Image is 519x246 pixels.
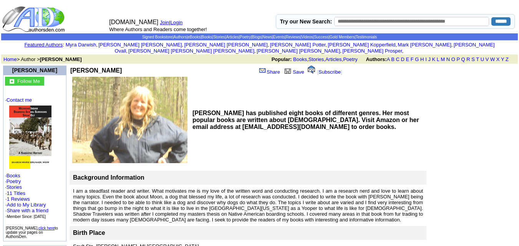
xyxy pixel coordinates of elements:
[273,35,285,39] a: Events
[272,56,292,62] b: Popular:
[7,190,25,196] a: 11 Titles
[257,48,340,54] a: [PERSON_NAME] [PERSON_NAME]
[169,20,185,25] font: |
[415,56,419,62] a: G
[396,56,399,62] a: C
[3,56,82,62] font: > Author >
[192,110,419,130] b: [PERSON_NAME] has published eight books of different genres. Her most popular books are written a...
[109,19,158,25] font: [DOMAIN_NAME]
[366,56,386,62] b: Authors:
[7,196,30,202] a: 1 Reviews
[270,42,326,48] a: [PERSON_NAME] Potter
[397,43,398,47] font: i
[66,42,495,54] font: , , , , , , , , , ,
[66,42,96,48] a: Myra Darwish
[7,215,46,219] font: Member Since: [DATE]
[213,35,225,39] a: Stories
[425,56,427,62] a: I
[7,184,22,190] a: Stories
[38,226,55,230] a: click here
[7,97,32,103] a: Contact me
[284,68,292,74] img: library.gif
[496,56,500,62] a: X
[301,35,313,39] a: Videos
[5,97,65,220] font: · · · ·
[24,42,64,48] font: :
[420,56,424,62] a: H
[343,56,358,62] a: Poetry
[432,56,436,62] a: K
[342,48,402,54] a: [PERSON_NAME] Prosper
[327,43,328,47] font: i
[330,35,355,39] a: Gold Members
[5,190,48,219] font: · ·
[272,56,516,62] font: , , ,
[466,56,470,62] a: R
[269,43,270,47] font: i
[283,69,304,75] a: Save
[308,56,324,62] a: Stories
[98,42,182,48] a: [PERSON_NAME] [PERSON_NAME]
[9,106,51,169] img: 80463.jpg
[286,35,300,39] a: Reviews
[6,226,58,239] font: [PERSON_NAME], to update your pages on AuthorsDen.
[70,67,122,74] b: [PERSON_NAME]
[142,35,377,39] span: | | | | | | | | | | | | | |
[308,66,315,74] img: alert.gif
[328,42,395,48] a: [PERSON_NAME] Kopperfield
[446,56,450,62] a: N
[226,35,239,39] a: Articles
[471,56,475,62] a: S
[441,56,445,62] a: M
[461,56,465,62] a: Q
[202,35,212,39] a: Books
[10,79,14,84] img: gc.jpg
[12,67,57,73] a: [PERSON_NAME]
[173,35,186,39] a: Authors
[411,56,414,62] a: F
[506,56,509,62] a: Z
[453,43,453,47] font: i
[73,174,144,181] b: Background Information
[171,20,183,25] a: Login
[128,48,254,54] a: [PERSON_NAME] [PERSON_NAME] [PERSON_NAME]
[325,56,342,62] a: Articles
[342,49,342,53] font: i
[476,56,479,62] a: T
[259,68,266,74] img: share_page.gif
[160,20,169,25] a: Join
[501,56,504,62] a: Y
[398,42,451,48] a: Mark [PERSON_NAME]
[5,202,48,219] font: · · ·
[72,77,187,163] img: See larger image
[17,78,40,84] a: Follow Me
[115,42,495,54] a: [PERSON_NAME] Ovall
[252,35,262,39] a: Blogs
[183,43,184,47] font: i
[142,35,172,39] a: Signed Bookstore
[7,202,46,208] a: Add to My Library
[486,56,489,62] a: V
[391,56,395,62] a: B
[3,56,17,62] a: Home
[356,35,377,39] a: Testimonials
[481,56,484,62] a: U
[188,35,201,39] a: eBooks
[293,56,307,62] a: Books
[314,35,328,39] a: Success
[401,56,404,62] a: D
[24,42,63,48] a: Featured Authors
[73,188,423,223] font: I am a steadfast reader and writer. What motivates me is my love of the written word and conducti...
[262,35,272,39] a: News
[7,178,21,184] a: Poetry
[318,69,341,75] a: Subscribe
[7,208,48,213] a: Share with a friend
[437,56,439,62] a: L
[109,26,207,32] font: Where Authors and Readers come together!
[428,56,431,62] a: J
[256,49,257,53] font: i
